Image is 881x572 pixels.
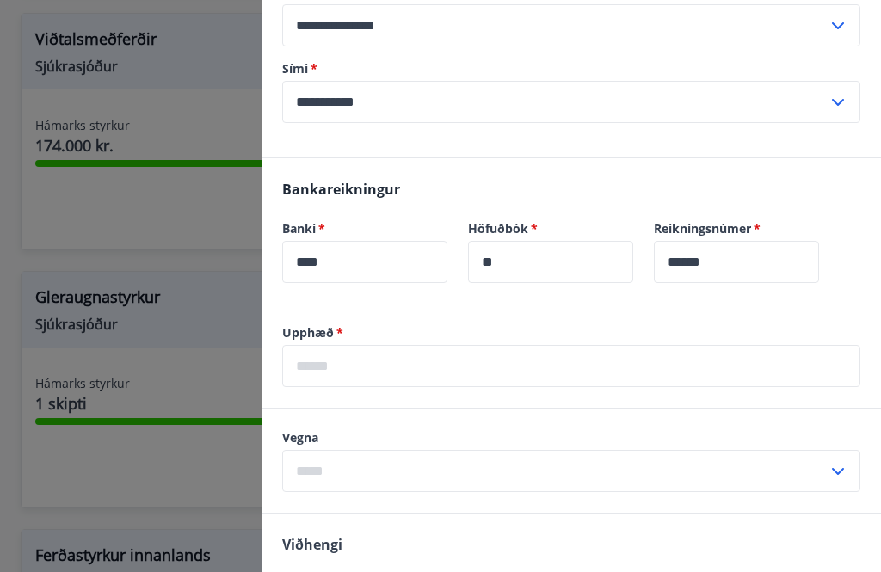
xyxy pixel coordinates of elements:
label: Upphæð [282,324,860,341]
span: Bankareikningur [282,180,400,199]
label: Sími [282,60,860,77]
label: Höfuðbók [468,220,633,237]
div: Upphæð [282,345,860,387]
label: Vegna [282,429,860,446]
label: Banki [282,220,447,237]
label: Reikningsnúmer [654,220,819,237]
span: Viðhengi [282,535,342,554]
